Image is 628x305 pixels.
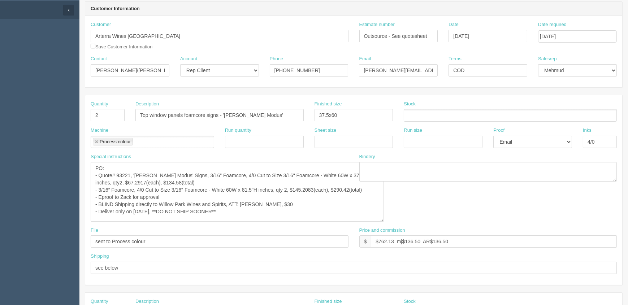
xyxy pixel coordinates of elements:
label: Account [180,56,197,62]
label: Quantity [91,298,108,305]
label: Terms [449,56,461,62]
label: Estimate number [359,21,395,28]
label: Description [135,101,159,108]
label: Finished size [315,298,342,305]
label: Quantity [91,101,108,108]
label: Description [135,298,159,305]
label: Bindery [359,153,375,160]
label: Sheet size [315,127,337,134]
label: Shipping [91,253,109,260]
label: Stock [404,298,416,305]
label: Salesrep [538,56,556,62]
header: Customer Information [85,2,622,16]
label: Stock [404,101,416,108]
label: Date required [538,21,567,28]
label: Finished size [315,101,342,108]
label: Run quantity [225,127,251,134]
label: Proof [493,127,504,134]
input: Enter customer name [91,30,348,42]
label: Phone [270,56,283,62]
label: Email [359,56,371,62]
div: $ [359,235,371,248]
label: Date [449,21,458,28]
label: Special instructions [91,153,131,160]
label: File [91,227,98,234]
label: Price and commission [359,227,405,234]
div: Process colour [100,139,131,144]
label: Customer [91,21,111,28]
label: Contact [91,56,107,62]
textarea: PO: - Quote# 93221, '[PERSON_NAME] Modus' Signs, 3/16” Foamcore, 4/0 Cut to Size 3/16" Foamcore -... [91,162,384,222]
label: Inks [583,127,592,134]
label: Run size [404,127,422,134]
div: Save Customer Information [91,21,348,50]
label: Machine [91,127,108,134]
